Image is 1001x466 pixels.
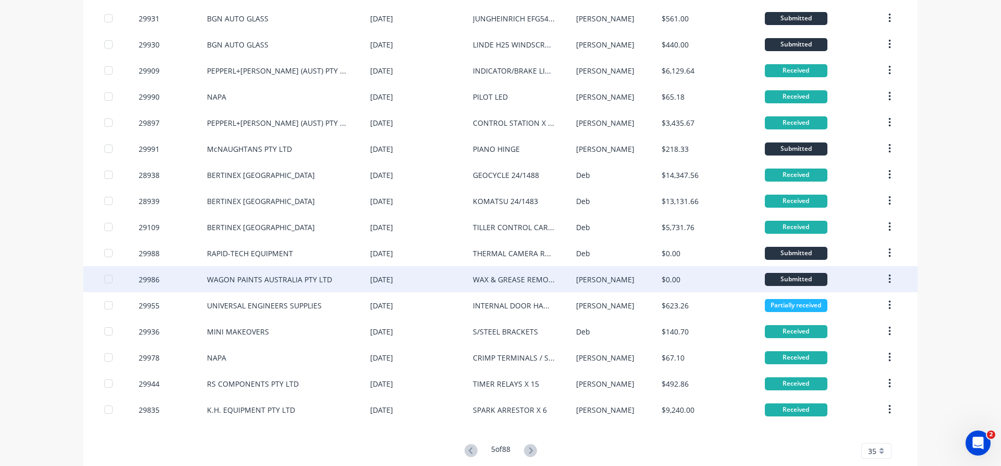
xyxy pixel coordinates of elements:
[662,300,689,311] div: $623.26
[207,117,349,128] div: PEPPERL+[PERSON_NAME] (AUST) PTY LTD
[370,65,393,76] div: [DATE]
[765,351,827,364] div: Received
[765,64,827,77] div: Received
[576,39,634,50] div: [PERSON_NAME]
[576,404,634,415] div: [PERSON_NAME]
[139,196,160,207] div: 28939
[765,377,827,390] div: Received
[576,378,634,389] div: [PERSON_NAME]
[370,378,393,389] div: [DATE]
[370,196,393,207] div: [DATE]
[370,352,393,363] div: [DATE]
[765,195,827,208] div: Received
[370,404,393,415] div: [DATE]
[576,170,590,181] div: Deb
[765,142,827,156] div: Submitted
[370,222,393,233] div: [DATE]
[491,444,510,459] div: 5 of 88
[139,65,160,76] div: 29909
[662,248,680,259] div: $0.00
[370,326,393,337] div: [DATE]
[662,352,685,363] div: $67.10
[662,196,699,207] div: $13,131.66
[370,117,393,128] div: [DATE]
[662,378,689,389] div: $492.86
[207,300,322,311] div: UNIVERSAL ENGINEERS SUPPLIES
[576,144,634,154] div: [PERSON_NAME]
[765,403,827,416] div: Received
[765,221,827,234] div: Received
[370,39,393,50] div: [DATE]
[473,300,555,311] div: INTERNAL DOOR HANDLES LH
[868,446,876,457] span: 35
[473,248,555,259] div: THERMAL CAMERA REPAIR
[139,39,160,50] div: 29930
[576,65,634,76] div: [PERSON_NAME]
[139,144,160,154] div: 29991
[207,170,315,181] div: BERTINEX [GEOGRAPHIC_DATA]
[207,222,315,233] div: BERTINEX [GEOGRAPHIC_DATA]
[370,274,393,285] div: [DATE]
[139,326,160,337] div: 29936
[662,117,694,128] div: $3,435.67
[473,274,555,285] div: WAX & GREASE REMOVER
[207,378,299,389] div: RS COMPONENTS PTY LTD
[576,196,590,207] div: Deb
[576,13,634,24] div: [PERSON_NAME]
[576,117,634,128] div: [PERSON_NAME]
[139,117,160,128] div: 29897
[473,91,508,102] div: PILOT LED
[662,91,685,102] div: $65.18
[139,170,160,181] div: 28938
[139,248,160,259] div: 29988
[370,248,393,259] div: [DATE]
[576,248,590,259] div: Deb
[987,431,995,439] span: 2
[662,65,694,76] div: $6,129.64
[473,170,539,181] div: GEOCYCLE 24/1488
[765,299,827,312] div: Partially received
[473,117,555,128] div: CONTROL STATION X 2 - YALE MP20
[473,404,547,415] div: SPARK ARRESTOR X 6
[139,378,160,389] div: 29944
[207,248,293,259] div: RAPID-TECH EQUIPMENT
[139,300,160,311] div: 29955
[662,170,699,181] div: $14,347.56
[207,91,226,102] div: NAPA
[662,274,680,285] div: $0.00
[207,65,349,76] div: PEPPERL+[PERSON_NAME] (AUST) PTY LTD
[139,274,160,285] div: 29986
[473,378,539,389] div: TIMER RELAYS X 15
[207,352,226,363] div: NAPA
[765,325,827,338] div: Received
[473,144,520,154] div: PIANO HINGE
[473,352,555,363] div: CRIMP TERMINALS / SPIRAL WRAP
[139,404,160,415] div: 29835
[765,38,827,51] div: Submitted
[370,170,393,181] div: [DATE]
[370,91,393,102] div: [DATE]
[473,326,538,337] div: S/STEEL BRACKETS
[765,169,827,182] div: Received
[207,196,315,207] div: BERTINEX [GEOGRAPHIC_DATA]
[662,144,689,154] div: $218.33
[370,300,393,311] div: [DATE]
[139,13,160,24] div: 29931
[139,352,160,363] div: 29978
[576,222,590,233] div: Deb
[662,39,689,50] div: $440.00
[473,39,555,50] div: LINDE H25 WINDSCREEN GLASS FITMENT
[662,326,689,337] div: $140.70
[765,247,827,260] div: Submitted
[576,91,634,102] div: [PERSON_NAME]
[662,404,694,415] div: $9,240.00
[139,222,160,233] div: 29109
[576,326,590,337] div: Deb
[473,196,538,207] div: KOMATSU 24/1483
[207,326,269,337] div: MINI MAKEOVERS
[966,431,991,456] iframe: Intercom live chat
[139,91,160,102] div: 29990
[765,116,827,129] div: Received
[765,12,827,25] div: Submitted
[207,404,295,415] div: K.H. EQUIPMENT PTY LTD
